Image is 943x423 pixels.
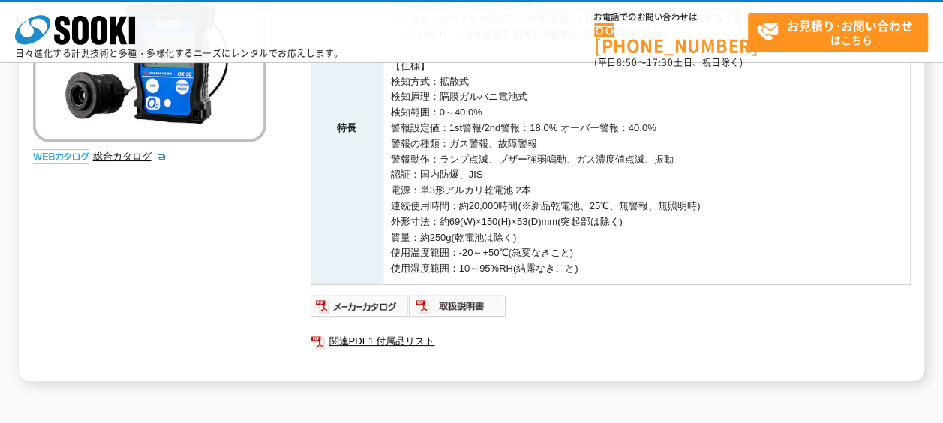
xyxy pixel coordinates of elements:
[311,294,409,318] img: メーカーカタログ
[787,16,913,34] strong: お見積り･お問い合わせ
[409,304,507,315] a: 取扱説明書
[311,304,409,315] a: メーカーカタログ
[311,331,911,351] a: 関連PDF1 付属品リスト
[647,55,674,69] span: 17:30
[33,149,89,164] img: webカタログ
[594,23,748,54] a: [PHONE_NUMBER]
[617,55,638,69] span: 8:50
[756,13,927,51] span: はこちら
[594,55,743,69] span: (平日 ～ 土日、祝日除く)
[409,294,507,318] img: 取扱説明書
[15,49,344,58] p: 日々進化する計測技術と多種・多様化するニーズにレンタルでお応えします。
[594,13,748,22] span: お電話でのお問い合わせは
[748,13,928,52] a: お見積り･お問い合わせはこちら
[93,151,167,162] a: 総合カタログ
